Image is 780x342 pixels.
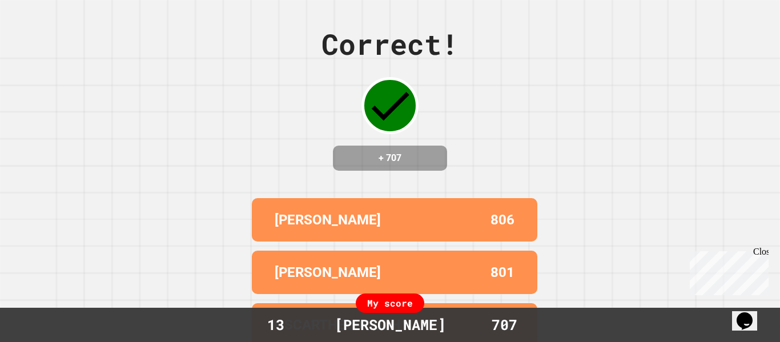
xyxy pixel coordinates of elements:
div: 707 [461,314,547,336]
div: My score [356,293,424,313]
div: [PERSON_NAME] [323,314,457,336]
p: 801 [490,262,514,283]
p: [PERSON_NAME] [275,262,381,283]
div: Correct! [321,23,459,66]
div: Chat with us now!Close [5,5,79,73]
p: 806 [490,210,514,230]
p: [PERSON_NAME] [275,210,381,230]
iframe: chat widget [732,296,769,331]
iframe: chat widget [685,247,769,295]
div: 13 [233,314,319,336]
h4: + 707 [344,151,436,165]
